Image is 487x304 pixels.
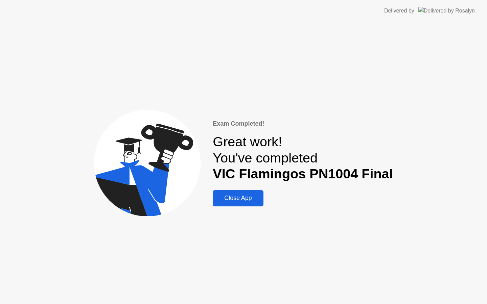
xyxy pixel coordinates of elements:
[213,119,393,128] div: Exam Completed!
[213,190,263,206] button: Close App
[213,134,393,182] div: Great work! You've completed
[215,195,261,202] div: Close App
[418,7,475,15] img: Delivered by Rosalyn
[213,166,393,181] b: VIC Flamingos PN1004 Final
[384,7,414,15] div: Delivered by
